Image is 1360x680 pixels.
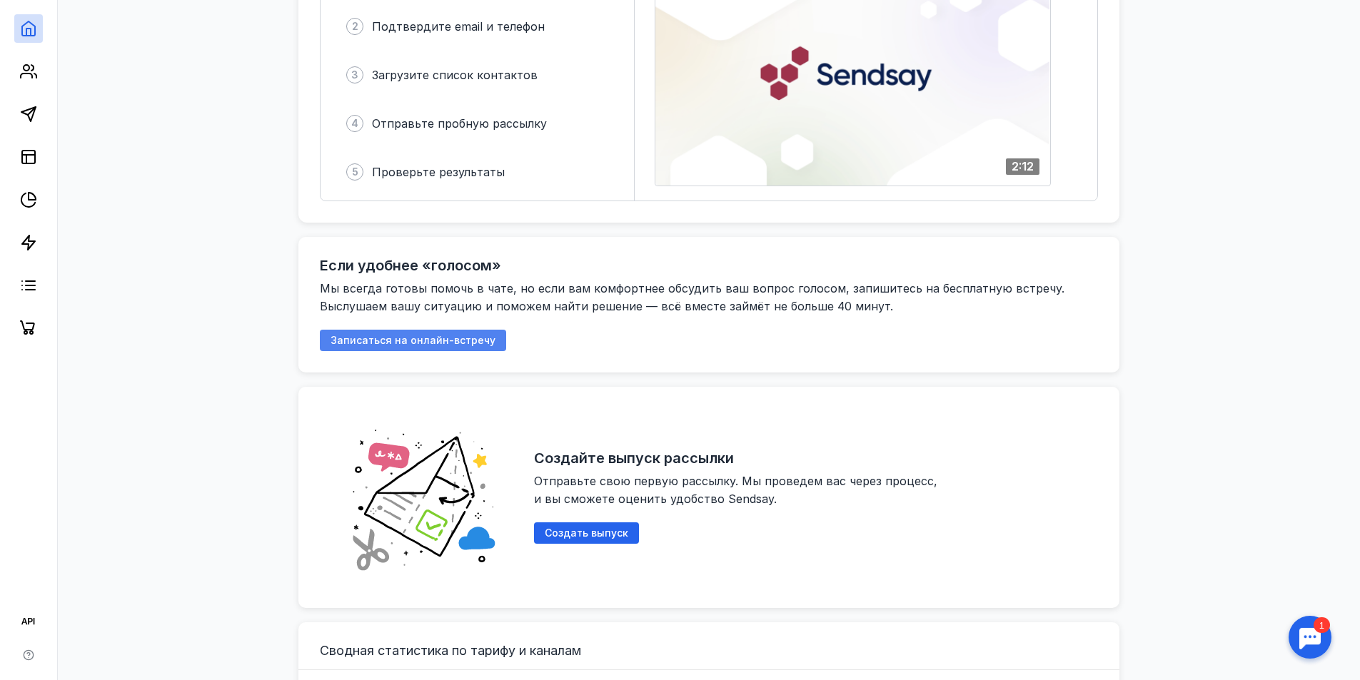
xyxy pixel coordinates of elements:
[320,281,1068,313] span: Мы всегда готовы помочь в чате, но если вам комфортнее обсудить ваш вопрос голосом, запишитесь на...
[372,165,505,179] span: Проверьте результаты
[320,257,501,274] h2: Если удобнее «голосом»
[372,116,547,131] span: Отправьте пробную рассылку
[534,474,941,506] span: Отправьте свою первую рассылку. Мы проведем вас через процесс, и вы сможете оценить удобство Send...
[545,527,628,539] span: Создать выпуск
[320,644,1098,658] h3: Сводная статистика по тарифу и каналам
[32,9,49,24] div: 1
[334,408,513,587] img: abd19fe006828e56528c6cd305e49c57.png
[352,19,358,34] span: 2
[351,116,358,131] span: 4
[534,450,734,467] h2: Создайте выпуск рассылки
[331,335,495,347] span: Записаться на онлайн-встречу
[372,68,538,82] span: Загрузите список контактов
[320,330,506,351] button: Записаться на онлайн-встречу
[351,68,358,82] span: 3
[320,334,506,346] a: Записаться на онлайн-встречу
[372,19,545,34] span: Подтвердите email и телефон
[352,165,358,179] span: 5
[534,522,639,544] button: Создать выпуск
[1006,158,1039,175] div: 2:12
